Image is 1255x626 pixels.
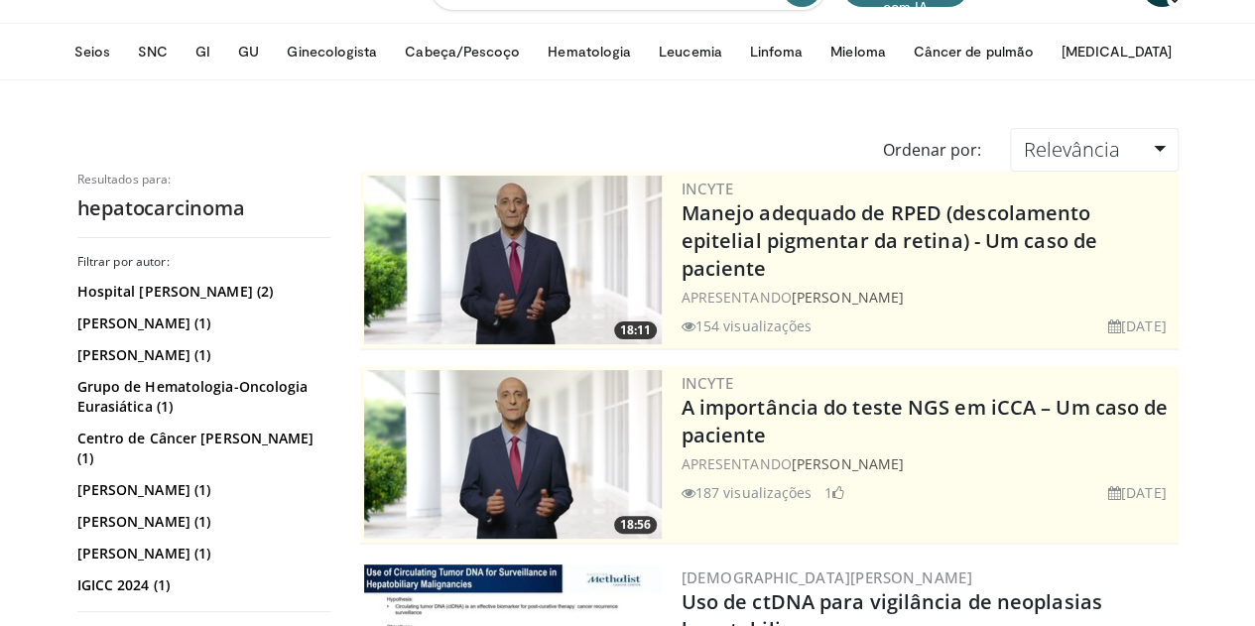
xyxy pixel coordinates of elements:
[77,345,325,365] a: [PERSON_NAME] (1)
[750,43,804,60] font: Linfoma
[548,43,631,60] font: Hematologia
[77,345,211,364] font: [PERSON_NAME] (1)
[77,480,211,499] font: [PERSON_NAME] (1)
[682,373,733,393] a: Incyte
[77,194,245,221] font: hepatocarcinoma
[620,321,651,338] font: 18:11
[74,43,110,60] font: Seios
[1010,128,1178,172] a: Relevância
[77,282,325,302] a: Hospital [PERSON_NAME] (2)
[682,288,792,307] font: APRESENTANDO
[77,544,211,563] font: [PERSON_NAME] (1)
[792,288,904,307] a: [PERSON_NAME]
[77,377,309,416] font: Grupo de Hematologia-Oncologia Eurasiática (1)
[647,32,734,71] button: Leucemia
[77,512,211,531] font: [PERSON_NAME] (1)
[1121,316,1167,335] font: [DATE]
[126,32,180,71] button: SNC
[364,370,662,539] img: 6827cc40-db74-4ebb-97c5-13e529cfd6fb.png.300x170_q85_crop-smart_upscale.png
[393,32,532,71] button: Cabeça/Pescoço
[695,483,813,502] font: 187 visualizações
[659,43,722,60] font: Leucemia
[77,377,325,417] a: Grupo de Hematologia-Oncologia Eurasiática (1)
[914,43,1034,60] font: Câncer de pulmão
[682,567,972,587] a: [DEMOGRAPHIC_DATA][PERSON_NAME]
[620,516,651,533] font: 18:56
[77,313,211,332] font: [PERSON_NAME] (1)
[1023,136,1119,163] font: Relevância
[138,43,168,60] font: SNC
[882,139,980,161] font: Ordenar por:
[682,199,1097,282] a: Manejo adequado de RPED (descolamento epitelial pigmentar da retina) - Um caso de paciente
[405,43,520,60] font: Cabeça/Pescoço
[536,32,643,71] button: Hematologia
[823,483,831,502] font: 1
[738,32,816,71] button: Linfoma
[695,316,813,335] font: 154 visualizações
[1050,32,1184,71] button: [MEDICAL_DATA]
[77,171,172,188] font: Resultados para:
[1062,43,1172,60] font: [MEDICAL_DATA]
[275,32,389,71] button: Ginecologista
[63,32,122,71] button: Seios
[364,176,662,344] img: dfb61434-267d-484a-acce-b5dc2d5ee040.300x170_q85_crop-smart_upscale.jpg
[77,544,325,563] a: [PERSON_NAME] (1)
[77,313,325,333] a: [PERSON_NAME] (1)
[287,43,377,60] font: Ginecologista
[77,429,314,467] font: Centro de Câncer [PERSON_NAME] (1)
[77,282,274,301] font: Hospital [PERSON_NAME] (2)
[195,43,210,60] font: GI
[792,454,904,473] a: [PERSON_NAME]
[1121,483,1167,502] font: [DATE]
[682,179,733,198] a: Incyte
[77,575,170,594] font: IGICC 2024 (1)
[226,32,271,71] button: GU
[184,32,222,71] button: GI
[364,176,662,344] a: 18:11
[77,253,170,270] font: Filtrar por autor:
[682,454,792,473] font: APRESENTANDO
[1188,32,1238,71] button: Pele
[77,512,325,532] a: [PERSON_NAME] (1)
[682,394,1169,448] a: A importância do teste NGS em iCCA – Um caso de paciente
[238,43,259,60] font: GU
[77,429,325,468] a: Centro de Câncer [PERSON_NAME] (1)
[830,43,886,60] font: Mieloma
[77,575,325,595] a: IGICC 2024 (1)
[77,480,325,500] a: [PERSON_NAME] (1)
[902,32,1046,71] button: Câncer de pulmão
[818,32,898,71] button: Mieloma
[364,370,662,539] a: 18:56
